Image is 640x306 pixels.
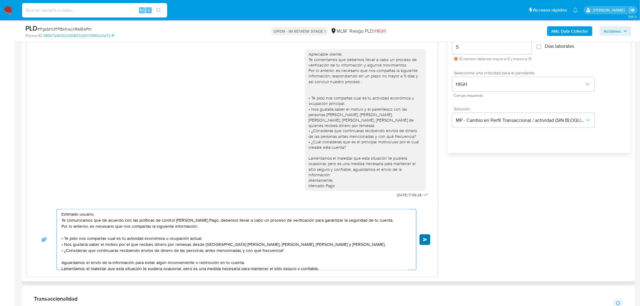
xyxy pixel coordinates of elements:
button: AML Data Collector [547,26,593,36]
div: Apreciable cliente: Te comentamos que debemos llevar a cabo un proceso de verificación de tu info... [309,51,422,189]
input: Días laborales [537,44,541,49]
button: MP - Cambio en Perfil Transaccional / actividad (SIN BLOQUEO) [452,113,595,128]
button: search-icon [152,6,165,15]
span: 3.161.2 [628,14,637,19]
span: Campo requerido [454,94,596,97]
span: Enviar [423,238,427,242]
b: AML Data Collector [551,26,588,36]
input: Buscar usuario o caso... [22,6,167,14]
span: HIGH [456,81,585,87]
span: HIGH [374,28,386,34]
input: days_to_wait [452,43,532,51]
b: PLD [25,23,38,33]
span: Días laborales [545,43,574,49]
p: fernando.ftapiamartinez@mercadolibre.com.mx [593,7,627,13]
button: HIGH [452,77,595,92]
a: 48967afe002cfd4823c9b7c586bc0e7a [43,33,114,38]
a: Notificaciones [573,8,578,13]
span: s [148,7,150,13]
span: Solución [454,107,596,111]
div: MLM [331,28,347,34]
span: Acciones [604,26,621,36]
span: Accesos rápidos [533,7,567,13]
p: OPEN - IN REVIEW STAGE I [271,27,328,35]
span: MP - Cambio en Perfil Transaccional / actividad (SIN BLOQUEO) [456,117,585,123]
span: Riesgo PLD: [349,28,386,34]
textarea: Estimado usuario, Te comunicamos que de acuerdo con las políticas de control [PERSON_NAME] Pago, ... [61,210,409,270]
span: Alt [140,7,145,13]
b: Person ID [25,33,42,38]
button: Acciones [600,26,632,36]
span: # FgsSHcfFPBkfvscXRalBAPth [38,26,92,32]
span: [DATE] 17:56:28 [397,193,422,198]
span: Seleccione una criticidad para el pendiente [454,71,596,75]
a: Salir [629,7,635,13]
button: Enviar [420,234,430,245]
span: El número debe ser mayor a 0 y menor a 31 [460,57,532,61]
